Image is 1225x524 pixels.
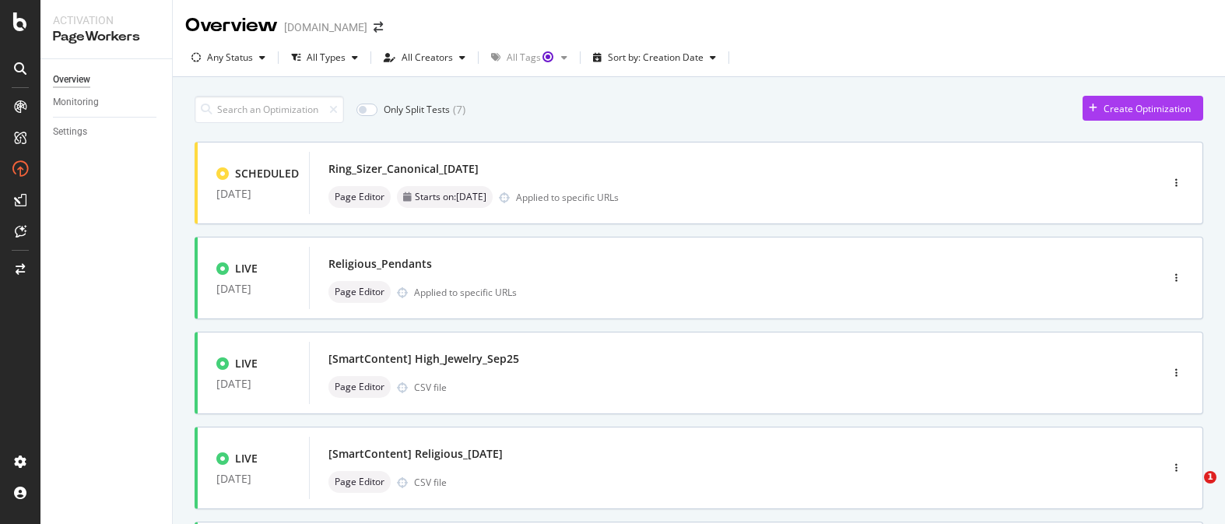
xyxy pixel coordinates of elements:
[53,94,161,111] a: Monitoring
[587,45,722,70] button: Sort by: Creation Date
[53,124,87,140] div: Settings
[415,192,486,202] span: Starts on: [DATE]
[307,53,346,62] div: All Types
[608,53,704,62] div: Sort by: Creation Date
[285,45,364,70] button: All Types
[216,473,290,485] div: [DATE]
[1104,102,1191,115] div: Create Optimization
[384,103,450,116] div: Only Split Tests
[335,287,384,297] span: Page Editor
[397,186,493,208] div: neutral label
[516,191,619,204] div: Applied to specific URLs
[1204,471,1216,484] span: 1
[507,53,555,62] div: All Tags
[53,72,90,88] div: Overview
[328,186,391,208] div: neutral label
[377,45,472,70] button: All Creators
[53,124,161,140] a: Settings
[328,471,391,493] div: neutral label
[235,166,299,181] div: SCHEDULED
[335,192,384,202] span: Page Editor
[235,451,258,466] div: LIVE
[402,53,453,62] div: All Creators
[453,102,465,118] div: ( 7 )
[216,283,290,295] div: [DATE]
[53,28,160,46] div: PageWorkers
[185,12,278,39] div: Overview
[235,261,258,276] div: LIVE
[53,72,161,88] a: Overview
[328,376,391,398] div: neutral label
[328,161,479,177] div: Ring_Sizer_Canonical_[DATE]
[235,356,258,371] div: LIVE
[1083,96,1203,121] button: Create Optimization
[1172,471,1209,508] iframe: Intercom live chat
[414,476,447,489] div: CSV file
[284,19,367,35] div: [DOMAIN_NAME]
[414,286,517,299] div: Applied to specific URLs
[53,94,99,111] div: Monitoring
[185,45,272,70] button: Any Status
[335,382,384,392] span: Page Editor
[216,378,290,390] div: [DATE]
[195,96,344,123] input: Search an Optimization
[216,188,290,200] div: [DATE]
[53,12,160,28] div: Activation
[328,281,391,303] div: neutral label
[335,477,384,487] span: Page Editor
[328,351,519,367] div: [SmartContent] High_Jewelry_Sep25
[485,45,574,70] button: All TagsTooltip anchor
[414,381,447,394] div: CSV file
[207,53,253,62] div: Any Status
[328,446,503,462] div: [SmartContent] Religious_[DATE]
[541,50,555,64] div: Tooltip anchor
[374,22,383,33] div: arrow-right-arrow-left
[328,256,432,272] div: Religious_Pendants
